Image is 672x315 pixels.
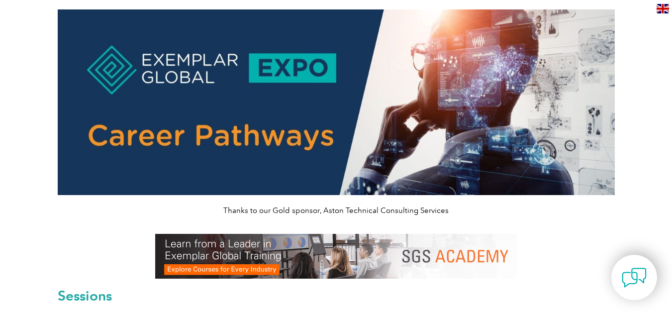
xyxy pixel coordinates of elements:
img: en [657,4,669,13]
img: contact-chat.png [622,265,647,290]
img: SGS [155,234,517,279]
img: career pathways [58,9,615,195]
p: Thanks to our Gold sponsor, Aston Technical Consulting Services [58,205,615,216]
h2: Sessions [58,289,615,303]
